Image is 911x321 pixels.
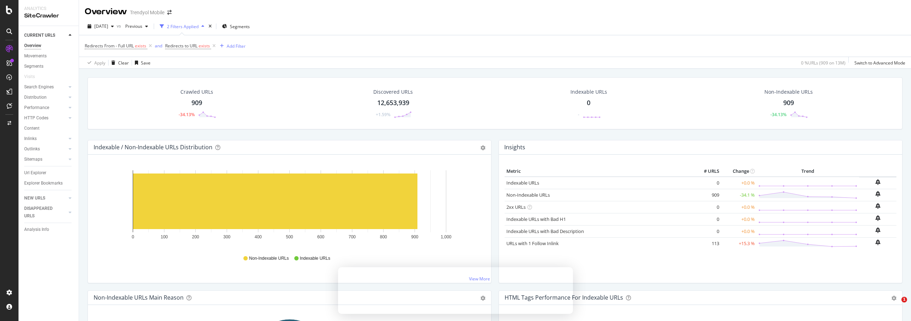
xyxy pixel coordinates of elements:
button: Switch to Advanced Mode [852,57,905,68]
div: bell-plus [875,179,880,185]
td: -34.1 % [721,189,757,201]
span: Redirects From - Full URL [85,43,134,49]
a: DISAPPEARED URLS [24,205,67,220]
div: Clear [118,60,129,66]
a: Segments [24,63,74,70]
button: Previous [122,21,151,32]
a: Indexable URLs [506,180,539,186]
a: Movements [24,52,74,60]
a: Visits [24,73,42,81]
a: 2xx URLs [506,204,526,210]
div: HTTP Codes [24,114,48,122]
svg: A chart. [94,166,485,249]
a: Sitemaps [24,156,67,163]
button: Segments [219,21,253,32]
div: 0 [587,98,590,108]
div: Analytics [24,6,73,12]
button: Add Filter [217,42,246,50]
text: 100 [160,234,168,239]
td: +0.0 % [721,213,757,225]
a: Indexable URLs with Bad Description [506,228,584,234]
div: Switch to Advanced Mode [854,60,905,66]
div: Add Filter [227,43,246,49]
div: Apply [94,60,105,66]
div: Crawled URLs [180,88,213,95]
div: Save [141,60,151,66]
button: Apply [85,57,105,68]
div: Indexable / Non-Indexable URLs Distribution [94,144,212,151]
div: NEW URLS [24,195,45,202]
a: NEW URLS [24,195,67,202]
div: Inlinks [24,135,37,143]
a: Search Engines [24,83,67,91]
text: 500 [286,234,293,239]
div: Content [24,125,40,132]
a: Outlinks [24,145,67,153]
a: URLs with 1 Follow Inlink [506,240,559,247]
td: +0.0 % [721,201,757,213]
div: arrow-right-arrow-left [167,10,172,15]
div: Performance [24,104,49,112]
a: Performance [24,104,67,112]
th: # URLS [693,166,721,177]
div: Distribution [24,94,47,101]
div: Segments [24,63,43,70]
td: 0 [693,213,721,225]
a: HTTP Codes [24,114,67,122]
div: Indexable URLs [570,88,607,95]
div: Non-Indexable URLs Main Reason [94,294,184,301]
a: Indexable URLs with Bad H1 [506,216,566,222]
div: Search Engines [24,83,54,91]
a: Non-Indexable URLs [506,192,550,198]
div: gear [891,296,896,301]
td: +15.3 % [721,237,757,249]
div: bell-plus [875,239,880,245]
span: Segments [230,24,250,30]
td: 0 [693,177,721,189]
a: CURRENT URLS [24,32,67,39]
th: Trend [757,166,859,177]
td: 0 [693,201,721,213]
iframe: Survey from Botify [338,267,573,314]
div: 12,653,939 [377,98,409,108]
div: Outlinks [24,145,40,153]
div: Discovered URLs [373,88,413,95]
text: 400 [254,234,262,239]
div: bell-plus [875,215,880,221]
button: [DATE] [85,21,117,32]
div: gear [480,145,485,150]
span: Non-Indexable URLs [249,255,289,262]
td: 909 [693,189,721,201]
td: 113 [693,237,721,249]
a: Overview [24,42,74,50]
div: -34.13% [179,112,195,118]
div: -34.13% [770,112,786,118]
th: Change [721,166,757,177]
div: Visits [24,73,35,81]
div: Overview [85,6,127,18]
span: 2025 Aug. 31st [94,23,108,29]
text: 600 [317,234,324,239]
span: vs [117,23,122,29]
a: Analysis Info [24,226,74,233]
div: CURRENT URLS [24,32,55,39]
button: Clear [109,57,129,68]
span: exists [199,43,210,49]
div: +1.59% [376,112,390,118]
span: Indexable URLs [300,255,330,262]
div: Explorer Bookmarks [24,180,63,187]
button: Save [132,57,151,68]
text: 300 [223,234,230,239]
div: 0 % URLs ( 909 on 13M ) [801,60,846,66]
h4: Insights [504,143,525,152]
text: 800 [380,234,387,239]
div: Overview [24,42,41,50]
text: 900 [411,234,418,239]
div: bell-plus [875,203,880,209]
div: Trendyol Mobile [130,9,164,16]
div: Non-Indexable URLs [764,88,813,95]
div: 909 [783,98,794,108]
div: Url Explorer [24,169,46,177]
a: Distribution [24,94,67,101]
